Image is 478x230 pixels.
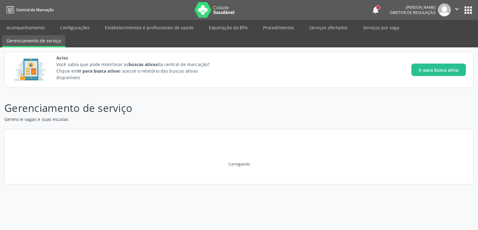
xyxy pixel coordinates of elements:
button: apps [463,5,474,16]
strong: Ir para busca ativa [78,68,118,74]
a: Exportação do BPA [204,22,252,33]
button: Ir para busca ativa [411,64,466,76]
div: Carregando [228,161,250,167]
div: [PERSON_NAME] [390,5,436,10]
img: Imagem de CalloutCard [12,56,48,84]
a: Gerenciamento de serviço [2,35,65,47]
a: Serviços por vaga [358,22,404,33]
p: Gerencie vagas e suas escalas [4,116,333,122]
span: Central de Marcação [16,7,54,12]
a: Serviços ofertados [305,22,352,33]
i:  [453,6,460,12]
span: Aviso [56,55,221,61]
a: Configurações [56,22,94,33]
a: Estabelecimentos e profissionais de saúde [101,22,198,33]
span: Diretor de regulação [390,10,436,15]
p: Você sabia que pode monitorar as da central de marcação? Clique em e acesse o relatório das busca... [56,61,221,81]
img: img [438,3,451,17]
span: Ir para busca ativa [419,67,458,73]
a: Procedimentos [259,22,298,33]
button: notifications [371,6,380,14]
a: Acompanhamento [2,22,49,33]
button:  [451,3,463,17]
p: Gerenciamento de serviço [4,100,333,116]
strong: buscas ativas [129,61,157,67]
a: Central de Marcação [4,5,54,15]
